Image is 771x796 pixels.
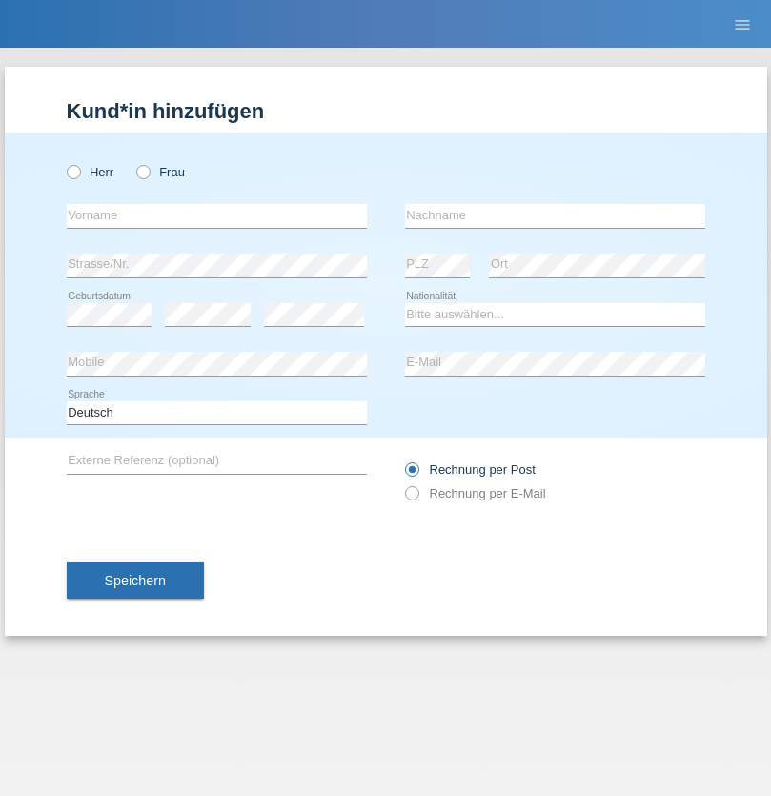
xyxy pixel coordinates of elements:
input: Herr [67,165,79,177]
span: Speichern [105,573,166,588]
label: Frau [136,165,185,179]
input: Rechnung per Post [405,462,417,486]
label: Rechnung per Post [405,462,536,477]
input: Frau [136,165,149,177]
button: Speichern [67,562,204,599]
label: Herr [67,165,114,179]
h1: Kund*in hinzufügen [67,99,705,123]
label: Rechnung per E-Mail [405,486,546,500]
i: menu [733,15,752,34]
a: menu [723,18,761,30]
input: Rechnung per E-Mail [405,486,417,510]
